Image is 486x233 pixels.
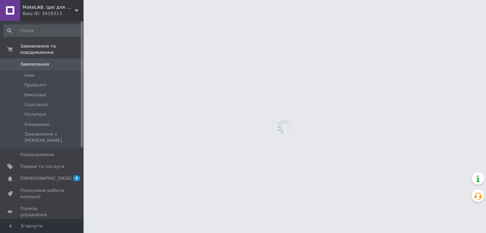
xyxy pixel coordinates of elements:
[23,10,84,17] div: Ваш ID: 3419313
[73,175,80,181] span: 4
[24,92,46,98] span: Виконані
[20,61,49,67] span: Замовлення
[20,187,64,200] span: Показники роботи компанії
[24,121,49,128] span: Ожидание
[20,175,72,182] span: [DEMOGRAPHIC_DATA]
[23,4,75,10] span: MakeLAB. Ідеї для життя!
[3,24,82,37] input: Пошук
[24,102,48,108] span: Скасовані
[24,72,34,79] span: Нові
[20,152,54,158] span: Повідомлення
[20,43,84,56] span: Замовлення та повідомлення
[275,118,294,136] img: spinner_grey-bg-hcd09dd2d8f1a785e3413b09b97f8118e7.gif
[24,131,81,144] span: Замовлення з [PERSON_NAME]
[24,82,46,88] span: Прийняті
[24,111,46,118] span: Оплачені
[20,206,64,218] span: Панель управління
[20,163,64,170] span: Товари та послуги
